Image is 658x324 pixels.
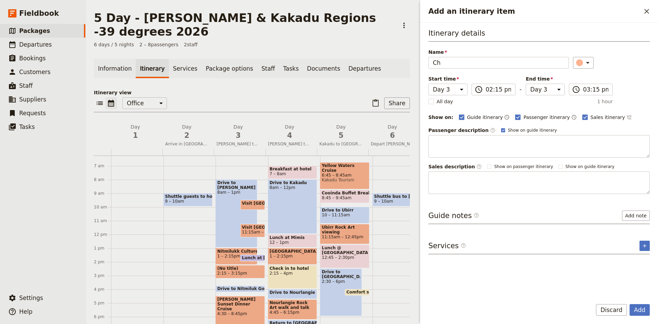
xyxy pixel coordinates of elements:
span: Drive to Nourlangie Rock [270,290,331,295]
div: Drive to Ubirr10 – 11:15am [320,207,369,224]
div: Cooinda Buffet Breakfast8:45 – 9:45am [320,190,369,203]
span: Show on guide itinerary [565,164,614,169]
label: Sales description [428,163,482,170]
h2: Add an itinerary item [428,6,641,16]
h1: 5 Day - [PERSON_NAME] & Kakadu Regions -39 degrees 2026 [94,11,394,38]
span: [PERSON_NAME] to Kakadu [265,141,314,147]
span: Show on guide itinerary [508,128,557,133]
div: 6 pm [94,314,111,320]
button: Add service inclusion [639,241,650,251]
div: Drive to [PERSON_NAME]8am – 1pm [216,179,257,248]
span: 2 – 8 passengers [139,41,179,48]
div: 4 pm [94,287,111,292]
span: 4:30 – 8:45pm [217,311,263,316]
span: Drive to Nitmiluk Gorge for sunset dinner cruise [217,286,332,291]
span: Drive to [GEOGRAPHIC_DATA] [322,269,360,279]
div: (No title)2:15 – 3:15pm [216,265,265,278]
span: ​ [475,85,483,94]
a: Package options [202,59,257,78]
div: Nourlangie Rock Art walk and talk4:45 – 6:15pm [268,299,317,320]
div: Ubirr Rock Art viewing11:15am – 12:45pm [320,224,369,244]
span: Lunch at Mimis [270,235,316,240]
button: Time shown on passenger itinerary [571,113,577,121]
span: [PERSON_NAME] Sunset Dinner Cruise [217,297,263,311]
button: List view [94,97,106,109]
span: [PERSON_NAME] to [PERSON_NAME] [214,141,263,147]
span: Comfort stop at [GEOGRAPHIC_DATA] [346,290,436,295]
select: End time [526,84,565,95]
span: ​ [461,243,466,248]
span: Lunch @ [GEOGRAPHIC_DATA] [322,245,368,255]
span: [GEOGRAPHIC_DATA] [270,249,316,254]
button: Day6Depart [PERSON_NAME] [368,123,419,149]
span: 3 [217,130,260,141]
div: Drive to Nourlangie Rock [268,289,317,299]
span: 6 [371,130,414,141]
button: Add note [622,211,650,221]
div: Comfort stop at [GEOGRAPHIC_DATA] [345,289,369,296]
span: Cooinda Buffet Breakfast [322,191,368,195]
span: Drive to [PERSON_NAME] [217,180,256,190]
span: Visit [GEOGRAPHIC_DATA] [242,201,305,206]
span: ​ [490,128,496,133]
span: 2:30 – 6pm [322,279,360,284]
div: Drive to Kakadu8am – 12pm [268,179,317,234]
a: Information [94,59,136,78]
button: Add [630,304,650,316]
button: Day2Arrive in [GEOGRAPHIC_DATA] [162,123,214,149]
span: Customers [19,69,50,75]
div: 3 pm [94,273,111,278]
div: Nitmilukk Culture Centre1 – 2:15pm [216,248,257,265]
span: Guide itinerary [467,114,503,121]
span: 9 – 10am [374,199,393,204]
div: Drive to Nitmiluk Gorge for sunset dinner cruise [216,286,265,292]
span: Help [19,308,33,315]
button: Share [384,97,410,109]
button: Time not shown on sales itinerary [626,113,632,121]
button: Discard [596,304,627,316]
div: Lunch at Mimis12 – 1pm [268,234,317,248]
span: Drive to Ubirr [322,208,368,213]
div: [GEOGRAPHIC_DATA]1 – 2:15pm [268,248,317,265]
span: 11:15am – 12:45pm [322,235,368,239]
span: 9 – 10am [165,199,184,204]
h2: Day [114,123,157,141]
span: 8:45 – 9:45am [322,195,352,200]
span: End time [526,75,565,82]
span: Packages [19,27,50,34]
span: Ubirr Rock Art viewing [322,225,368,235]
span: Yellow Waters Cruise [322,163,368,173]
span: Staff [19,82,33,89]
button: ​ [573,57,594,69]
input: Name [428,57,569,69]
span: (No title) [217,266,263,271]
span: Suppliers [19,96,46,103]
button: Actions [398,20,410,31]
span: All day [437,98,453,105]
span: Settings [19,295,43,301]
button: Day1 [111,123,162,143]
div: Yellow Waters Cruise6:45 – 8:45amKakadu Tourism [320,162,369,189]
button: Day4[PERSON_NAME] to Kakadu [265,123,317,149]
div: 5 pm [94,300,111,306]
span: 11:15am – 12:15pm [242,230,283,235]
span: Name [428,49,569,56]
button: Day5Kakadu to [GEOGRAPHIC_DATA] [317,123,368,149]
span: Check in to hotel [270,266,316,271]
span: Shuttle guests to hotel [165,194,211,199]
div: 11 am [94,218,111,224]
span: 7 – 8am [270,171,286,176]
label: Passenger description [428,127,496,134]
button: Paste itinerary item [370,97,381,109]
select: Start time [428,84,467,95]
div: Visit [GEOGRAPHIC_DATA] for lunch and vintage car museum11:15am – 12:15pm [240,224,265,237]
button: Close drawer [641,5,653,17]
span: 1 hour [597,98,613,105]
span: 12 – 1pm [270,240,289,245]
span: 5 [319,130,363,141]
div: 2 pm [94,259,111,265]
span: ​ [476,164,482,169]
h3: Guide notes [428,211,479,221]
a: Services [169,59,202,78]
span: 2:15 – 4pm [270,271,316,276]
